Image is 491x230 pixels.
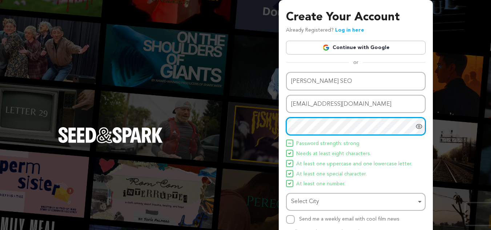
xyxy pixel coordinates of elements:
[288,172,291,175] img: Seed&Spark Icon
[286,95,426,113] input: Email address
[291,197,416,207] div: Select City
[322,44,330,51] img: Google logo
[288,162,291,165] img: Seed&Spark Icon
[296,170,367,179] span: At least one special character.
[349,59,363,66] span: or
[296,140,359,148] span: Password strength: strong
[415,123,423,130] a: Show password as plain text. Warning: this will display your password on the screen.
[58,127,163,143] img: Seed&Spark Logo
[288,152,291,155] img: Seed&Spark Icon
[288,142,291,145] img: Seed&Spark Icon
[335,28,364,33] a: Log in here
[299,217,399,222] label: Send me a weekly email with cool film news
[58,127,163,158] a: Seed&Spark Homepage
[296,150,371,158] span: Needs at least eight characters.
[288,182,291,185] img: Seed&Spark Icon
[296,160,412,169] span: At least one uppercase and one lowercase letter.
[296,180,345,189] span: At least one number.
[286,72,426,90] input: Name
[286,26,364,35] p: Already Registered?
[286,9,426,26] h3: Create Your Account
[286,41,426,55] a: Continue with Google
